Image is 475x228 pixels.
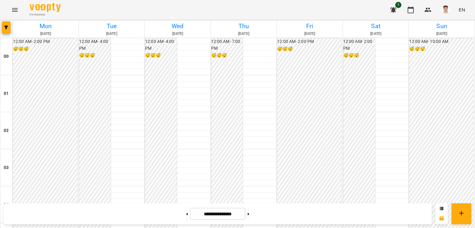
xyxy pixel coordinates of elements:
h6: 12:00 AM - 4:00 PM [145,38,177,52]
h6: 00 [4,53,9,60]
h6: Tue [80,21,144,31]
span: EN [459,6,465,13]
h6: 😴😴😴 [145,52,177,59]
h6: [DATE] [410,31,474,37]
h6: [DATE] [212,31,276,37]
h6: 01 [4,90,9,97]
h6: 😴😴😴 [211,52,243,59]
h6: 😴😴😴 [79,52,111,59]
h6: 😴😴😴 [409,46,473,53]
h6: Fri [278,21,342,31]
span: 1 [395,2,401,8]
h6: 12:00 AM - 2:00 PM [13,38,77,45]
h6: [DATE] [278,31,342,37]
h6: 12:00 AM - 10:00 AM [409,38,473,45]
h6: Sat [344,21,408,31]
h6: [DATE] [80,31,144,37]
span: For Business [30,13,61,17]
img: 8fe045a9c59afd95b04cf3756caf59e6.jpg [441,6,450,14]
h6: 😴😴😴 [13,46,77,53]
h6: 12:00 AM - 4:00 PM [79,38,111,52]
h6: 12:00 AM - 7:00 PM [211,38,243,52]
h6: 😴😴😴 [277,46,341,53]
h6: 02 [4,127,9,134]
h6: [DATE] [146,31,210,37]
h6: 12:00 AM - 2:00 PM [277,38,341,45]
h6: 😴😴😴 [343,52,375,59]
h6: Sun [410,21,474,31]
h6: Thu [212,21,276,31]
img: Voopty Logo [30,3,61,12]
h6: Mon [14,21,78,31]
h6: [DATE] [14,31,78,37]
button: Menu [7,2,22,17]
h6: 03 [4,164,9,171]
button: EN [456,4,468,15]
h6: 12:00 AM - 2:00 PM [343,38,375,52]
h6: Wed [146,21,210,31]
h6: [DATE] [344,31,408,37]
